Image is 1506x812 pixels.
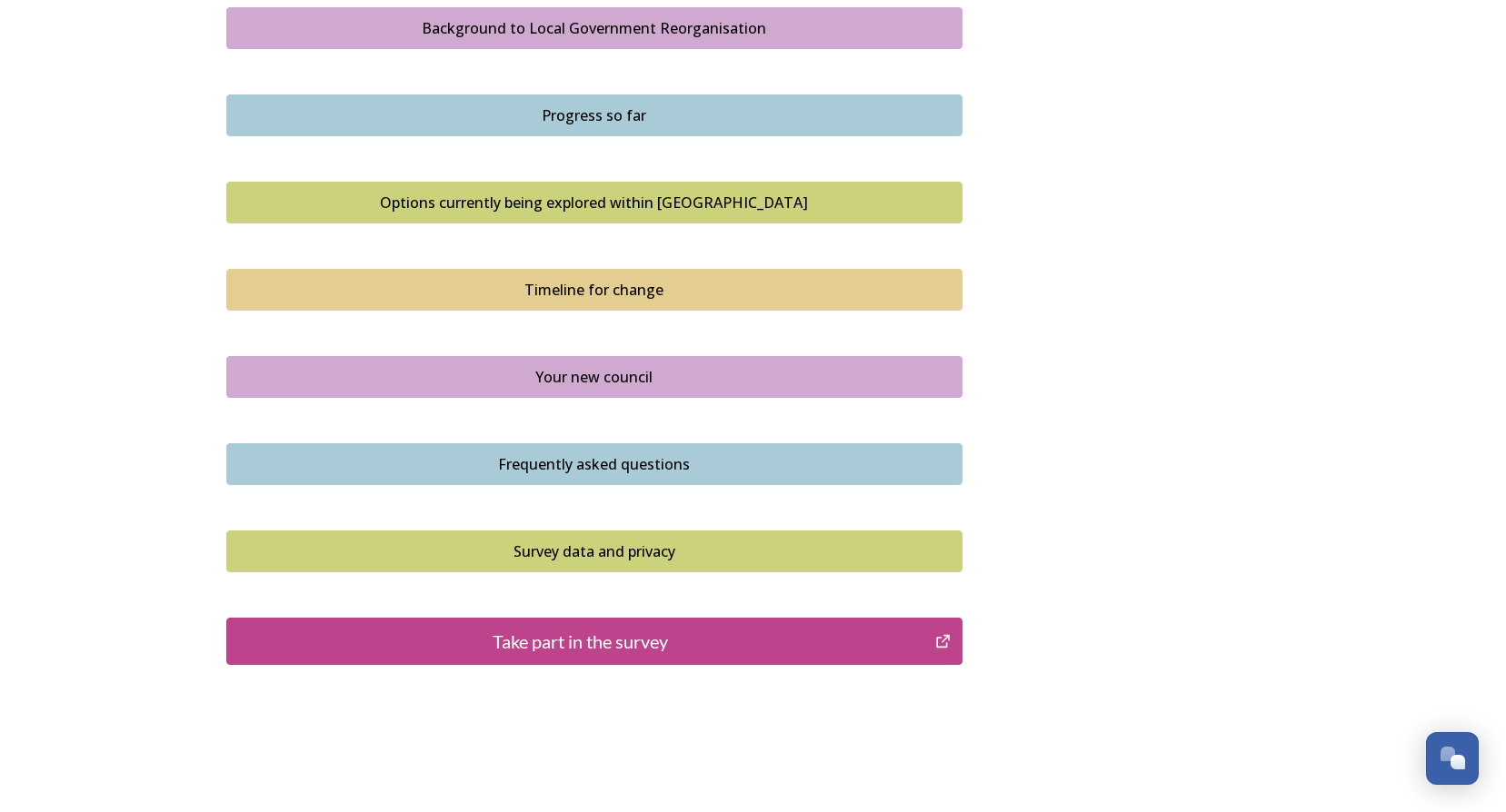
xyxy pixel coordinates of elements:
div: Options currently being explored within [GEOGRAPHIC_DATA] [236,192,952,213]
button: Take part in the survey [226,618,962,665]
div: Timeline for change [236,279,952,301]
div: Survey data and privacy [236,540,952,562]
button: Options currently being explored within West Sussex [226,182,962,223]
button: Your new council [226,356,962,398]
div: Your new council [236,366,952,388]
button: Background to Local Government Reorganisation [226,7,962,49]
button: Frequently asked questions [226,443,962,485]
button: Timeline for change [226,269,962,311]
div: Take part in the survey [236,628,926,655]
button: Open Chat [1426,732,1479,785]
button: Progress so far [226,94,962,136]
div: Progress so far [236,104,952,126]
div: Background to Local Government Reorganisation [236,17,952,39]
div: Frequently asked questions [236,453,952,475]
button: Survey data and privacy [226,530,962,572]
